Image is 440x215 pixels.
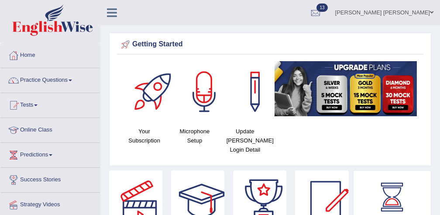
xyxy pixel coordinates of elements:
[124,127,165,145] h4: Your Subscription
[0,43,100,65] a: Home
[0,118,100,140] a: Online Class
[0,93,100,115] a: Tests
[224,127,266,154] h4: Update [PERSON_NAME] Login Detail
[174,127,215,145] h4: Microphone Setup
[275,61,417,116] img: small5.jpg
[0,168,100,190] a: Success Stories
[0,193,100,215] a: Strategy Videos
[119,38,421,51] div: Getting Started
[0,68,100,90] a: Practice Questions
[0,143,100,165] a: Predictions
[316,3,327,12] span: 13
